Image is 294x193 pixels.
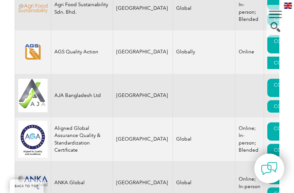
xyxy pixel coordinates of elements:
img: 049e7a12-d1a0-ee11-be37-00224893a058-logo.jpg [18,121,48,157]
td: [GEOGRAPHIC_DATA] [113,30,173,74]
td: AGS Quality Action [51,30,113,74]
img: e8128bb3-5a91-eb11-b1ac-002248146a66-logo.png [18,44,48,60]
td: AJA Bangladesh Ltd [51,74,113,117]
td: Aligned Global Assurance Quality & Standardization Certificate [51,117,113,161]
td: Global [173,117,235,161]
img: contact-chat.png [261,160,277,177]
td: Online [235,30,264,74]
img: e9ac0e2b-848c-ef11-8a6a-00224810d884-logo.jpg [18,79,48,112]
td: [GEOGRAPHIC_DATA] [113,74,173,117]
td: Online; In-person; Blended [235,117,264,161]
img: en [284,3,292,9]
td: [GEOGRAPHIC_DATA] [113,117,173,161]
td: Globally [173,30,235,74]
img: c09c33f4-f3a0-ea11-a812-000d3ae11abd-logo.png [18,176,48,189]
a: BACK TO TOP [10,179,44,193]
img: f9836cf2-be2c-ed11-9db1-00224814fd52-logo.png [18,4,48,13]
